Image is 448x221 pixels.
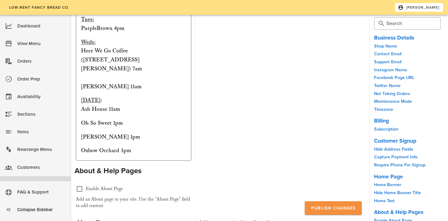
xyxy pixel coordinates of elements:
[17,74,66,84] div: Order Prep
[81,39,96,46] u: Weds:
[17,21,66,31] div: Dashboard
[374,127,398,132] a: Subscription
[374,51,401,56] a: Contact Email
[374,75,414,80] a: Facebook Page URL
[374,107,393,112] a: Timezone
[374,35,414,41] a: Business Details
[395,3,443,12] button: [PERSON_NAME]
[374,118,389,124] a: Billing
[374,91,410,96] a: Not Taking Orders
[305,201,362,215] button: Publish Changes
[86,186,191,192] label: Enable About Page
[17,92,66,102] div: Availability
[17,39,66,49] div: View Menu
[374,182,401,187] a: Home Banner
[17,56,66,66] div: Orders
[17,144,66,155] div: Rearrange Menu
[374,99,412,104] a: Maintenance Mode
[81,119,186,128] p: Oh So Sweet 1pm
[374,162,426,168] a: Require Phone For Signup
[374,209,423,215] a: About & Help Pages
[374,190,421,195] a: Hide Home Banner Title
[9,5,69,10] span: low-rent fancy bread co.
[374,67,407,73] a: Instagram Name
[17,109,66,119] div: Sections
[374,154,417,160] a: Capture Payment Info
[81,38,186,91] p: Here We Go Coffee ([STREET_ADDRESS][PERSON_NAME]) 7am [PERSON_NAME] 11am
[17,205,66,215] div: Collapse Sidebar
[311,206,356,211] span: Publish Changes
[374,138,416,144] a: Customer Signup
[399,5,439,10] span: [PERSON_NAME]
[374,173,403,180] a: Home Page
[17,127,66,137] div: Items
[76,196,191,209] div: Add an About page to your site. Use the "About Page" field to add content
[374,59,401,65] a: Support Email
[374,44,397,49] a: Shop Name
[81,25,124,32] strong: PurpleBrown 4pm
[81,133,186,142] p: [PERSON_NAME] 1pm
[81,97,100,104] u: [DATE]
[81,96,186,114] p: : Ash House 11am
[81,146,186,155] p: Oxbow Orchard 3pm
[17,187,66,197] div: FAQ & Support
[81,16,94,23] u: Tues:
[75,165,316,177] h2: About & Help Pages
[374,147,413,152] a: Hide Address Fields
[17,180,66,190] div: Shop Settings
[374,83,401,88] a: Twitter Name
[374,198,395,203] a: Home Text
[17,162,66,173] div: Customers
[5,3,73,12] a: low-rent fancy bread co.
